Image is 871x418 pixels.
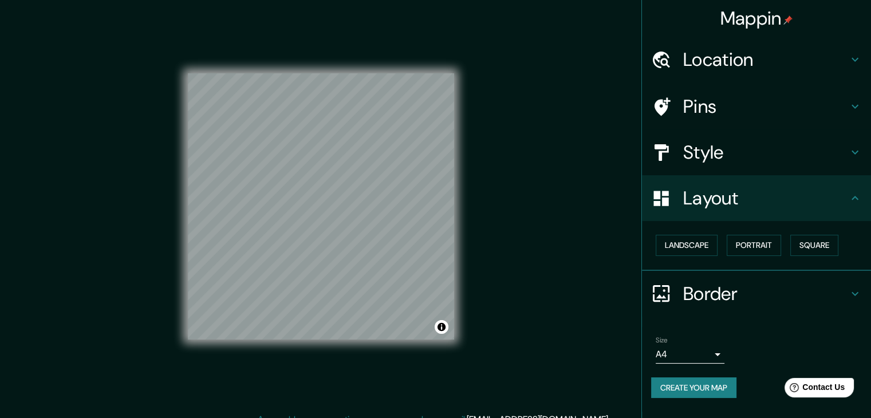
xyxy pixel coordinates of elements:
[783,15,793,25] img: pin-icon.png
[727,235,781,256] button: Portrait
[642,37,871,82] div: Location
[656,345,724,364] div: A4
[435,320,448,334] button: Toggle attribution
[642,84,871,129] div: Pins
[651,377,736,399] button: Create your map
[188,73,454,340] canvas: Map
[642,129,871,175] div: Style
[683,141,848,164] h4: Style
[656,335,668,345] label: Size
[683,95,848,118] h4: Pins
[720,7,793,30] h4: Mappin
[683,48,848,71] h4: Location
[790,235,838,256] button: Square
[683,187,848,210] h4: Layout
[683,282,848,305] h4: Border
[769,373,858,405] iframe: Help widget launcher
[656,235,718,256] button: Landscape
[642,175,871,221] div: Layout
[642,271,871,317] div: Border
